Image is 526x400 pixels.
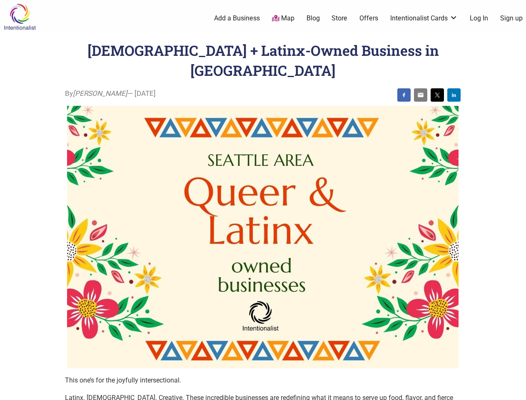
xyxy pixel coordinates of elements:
[417,92,424,98] img: email sharing button
[401,92,407,98] img: facebook sharing button
[500,14,523,23] a: Sign up
[307,14,320,23] a: Blog
[65,375,461,386] p: This one’s for the joyfully intersectional.
[470,14,488,23] a: Log In
[65,88,156,99] span: By — [DATE]
[272,14,294,23] a: Map
[332,14,347,23] a: Store
[359,14,378,23] a: Offers
[87,41,439,80] h1: [DEMOGRAPHIC_DATA] + Latinx-Owned Business in [GEOGRAPHIC_DATA]
[390,14,458,23] a: Intentionalist Cards
[434,92,441,98] img: twitter sharing button
[73,89,127,97] i: [PERSON_NAME]
[451,92,457,98] img: linkedin sharing button
[214,14,260,23] a: Add a Business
